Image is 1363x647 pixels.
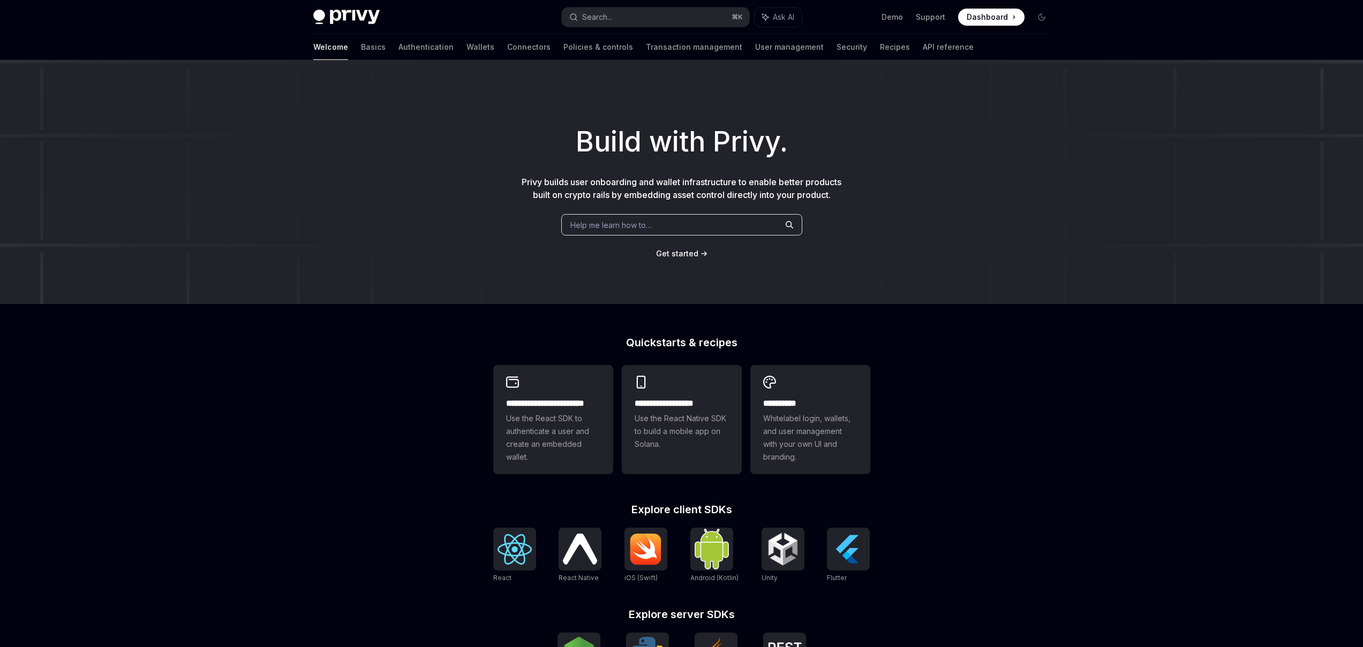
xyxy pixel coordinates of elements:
span: Use the React SDK to authenticate a user and create an embedded wallet. [506,412,600,463]
a: Policies & controls [563,34,633,60]
h2: Explore server SDKs [493,609,870,620]
a: User management [755,34,824,60]
a: Dashboard [958,9,1025,26]
div: Search... [582,11,612,24]
img: dark logo [313,10,380,25]
img: Unity [766,532,800,566]
a: React NativeReact Native [559,528,601,583]
span: React Native [559,574,599,582]
h2: Explore client SDKs [493,504,870,515]
img: iOS (Swift) [629,533,663,565]
span: Dashboard [967,12,1008,22]
a: UnityUnity [762,528,804,583]
a: Recipes [880,34,910,60]
img: React [498,534,532,565]
a: API reference [923,34,974,60]
span: Android (Kotlin) [690,574,739,582]
h2: Quickstarts & recipes [493,337,870,348]
span: Whitelabel login, wallets, and user management with your own UI and branding. [763,412,857,463]
a: Wallets [466,34,494,60]
span: ⌘ K [732,13,743,21]
a: iOS (Swift)iOS (Swift) [624,528,667,583]
a: **** **** **** ***Use the React Native SDK to build a mobile app on Solana. [622,365,742,474]
a: Authentication [398,34,454,60]
span: React [493,574,511,582]
button: Search...⌘K [562,7,749,27]
a: Connectors [507,34,551,60]
a: Support [916,12,945,22]
a: Android (Kotlin)Android (Kotlin) [690,528,739,583]
img: React Native [563,534,597,564]
a: Security [837,34,867,60]
span: Help me learn how to… [570,219,652,231]
a: FlutterFlutter [827,528,870,583]
a: Welcome [313,34,348,60]
span: Get started [656,249,698,258]
a: Basics [361,34,386,60]
a: Demo [882,12,903,22]
a: Transaction management [646,34,742,60]
button: Toggle dark mode [1033,9,1050,26]
img: Android (Kotlin) [695,529,729,569]
span: Privy builds user onboarding and wallet infrastructure to enable better products built on crypto ... [522,177,841,200]
img: Flutter [831,532,865,566]
span: iOS (Swift) [624,574,658,582]
span: Unity [762,574,778,582]
a: **** *****Whitelabel login, wallets, and user management with your own UI and branding. [750,365,870,474]
span: Flutter [827,574,847,582]
button: Ask AI [755,7,802,27]
span: Ask AI [773,12,794,22]
span: Use the React Native SDK to build a mobile app on Solana. [635,412,729,451]
h1: Build with Privy. [17,121,1346,163]
a: ReactReact [493,528,536,583]
a: Get started [656,248,698,259]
